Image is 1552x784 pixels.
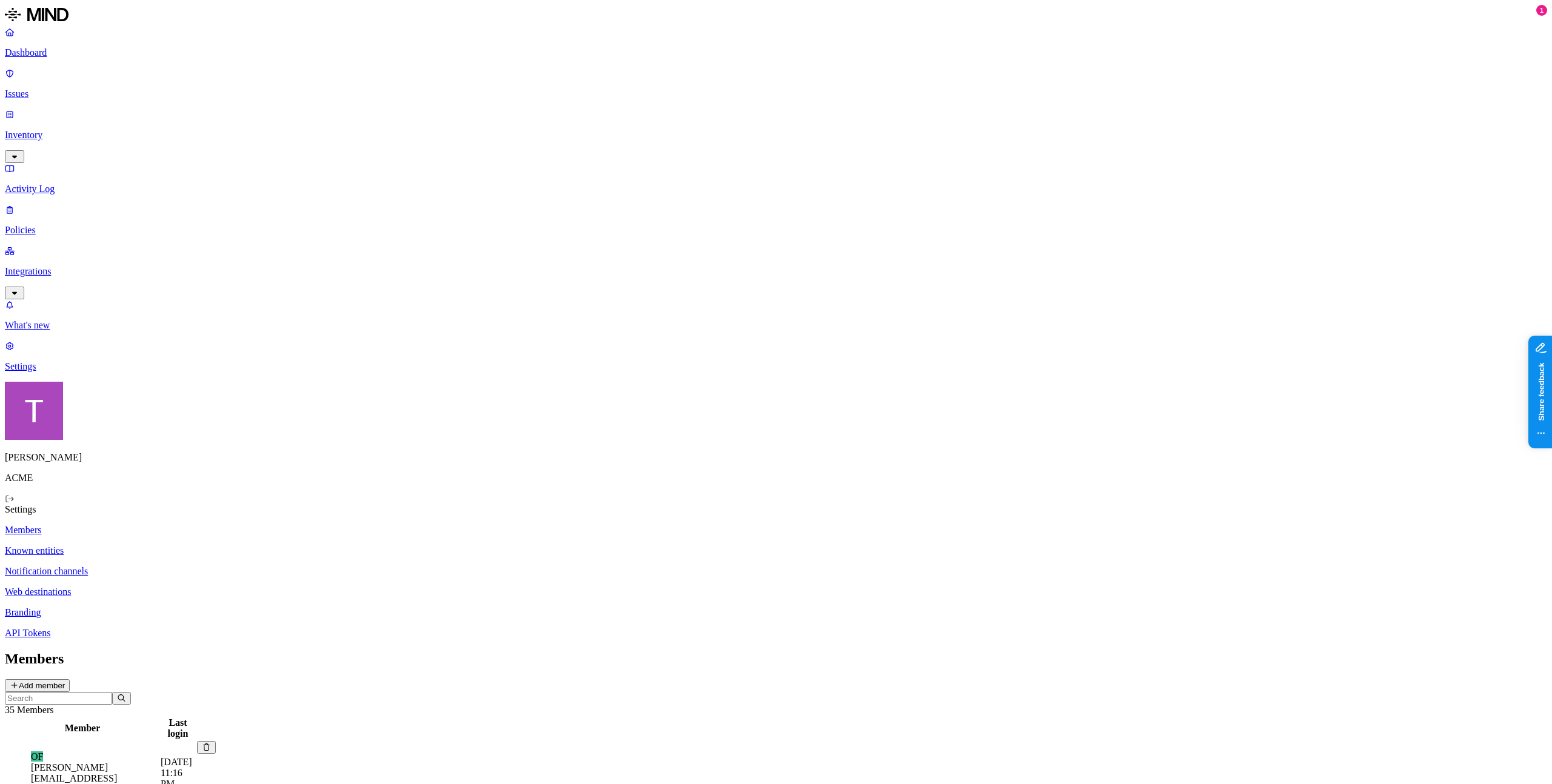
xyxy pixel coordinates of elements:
[5,705,53,715] span: 35 Members
[5,5,69,24] img: MIND
[1536,5,1547,16] div: 1
[5,130,1547,141] p: Inventory
[5,545,1547,556] a: Known entities
[5,320,1547,331] p: What's new
[161,717,195,739] div: Last login
[5,184,1547,194] p: Activity Log
[5,27,1547,58] a: Dashboard
[5,341,1547,372] a: Settings
[5,109,1547,161] a: Inventory
[5,607,1547,618] a: Branding
[31,762,108,772] span: [PERSON_NAME]
[31,751,43,762] span: OF
[5,628,1547,639] a: API Tokens
[5,163,1547,194] a: Activity Log
[7,723,158,734] div: Member
[5,245,1547,297] a: Integrations
[5,225,1547,236] p: Policies
[5,47,1547,58] p: Dashboard
[5,525,1547,536] a: Members
[5,88,1547,99] p: Issues
[5,5,1547,27] a: MIND
[5,299,1547,331] a: What's new
[5,473,1547,483] p: ACME
[5,651,1547,667] h2: Members
[5,586,1547,597] a: Web destinations
[5,68,1547,99] a: Issues
[5,361,1547,372] p: Settings
[5,566,1547,577] a: Notification channels
[5,204,1547,236] a: Policies
[5,692,112,705] input: Search
[5,504,1547,515] div: Settings
[5,679,70,692] button: Add member
[5,382,63,440] img: Tzvi Shir-Vaknin
[5,266,1547,277] p: Integrations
